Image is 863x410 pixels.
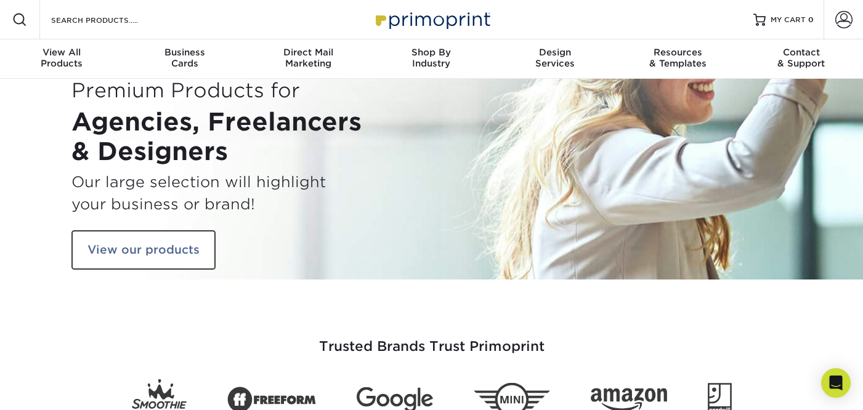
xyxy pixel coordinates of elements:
[246,47,370,69] div: Marketing
[740,47,863,69] div: & Support
[617,47,740,58] span: Resources
[617,39,740,79] a: Resources& Templates
[71,171,423,215] h3: Our large selection will highlight your business or brand!
[71,230,216,270] a: View our products
[246,47,370,58] span: Direct Mail
[771,15,806,25] span: MY CART
[821,368,851,398] div: Open Intercom Messenger
[740,47,863,58] span: Contact
[246,39,370,79] a: Direct MailMarketing
[50,12,170,27] input: SEARCH PRODUCTS.....
[123,39,246,79] a: BusinessCards
[71,309,792,369] h3: Trusted Brands Trust Primoprint
[71,79,423,102] h2: Premium Products for
[370,47,493,69] div: Industry
[493,39,617,79] a: DesignServices
[370,6,493,33] img: Primoprint
[123,47,246,58] span: Business
[123,47,246,69] div: Cards
[808,15,814,24] span: 0
[617,47,740,69] div: & Templates
[740,39,863,79] a: Contact& Support
[71,107,423,166] h1: Agencies, Freelancers & Designers
[493,47,617,69] div: Services
[370,39,493,79] a: Shop ByIndustry
[370,47,493,58] span: Shop By
[493,47,617,58] span: Design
